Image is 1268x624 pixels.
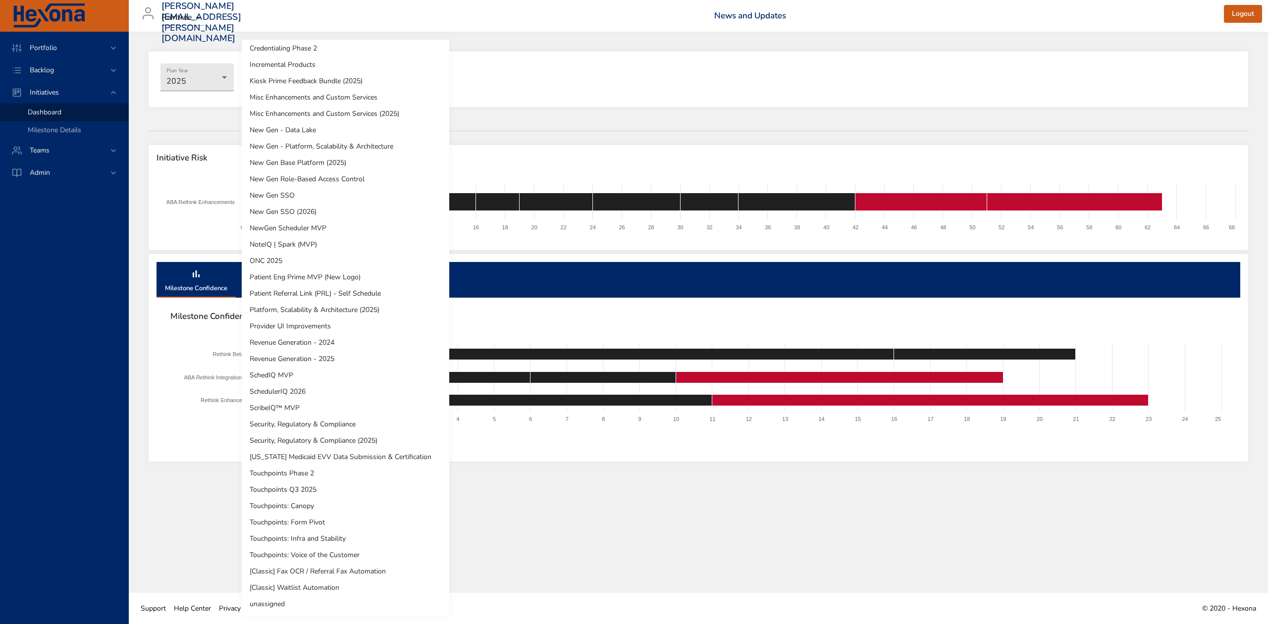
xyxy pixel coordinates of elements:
li: Kiosk Prime Feedback Bundle (2025) [242,73,449,89]
li: New Gen - Platform, Scalability & Architecture [242,138,449,155]
li: Patient Referral Link (PRL) - Self Schedule [242,285,449,302]
li: Touchpoints Q3 2025 [242,481,449,498]
li: NoteIQ | Spark (MVP) [242,236,449,253]
li: Revenue Generation - 2025 [242,351,449,367]
li: Misc Enhancements and Custom Services [242,89,449,105]
li: SchedIQ MVP [242,367,449,383]
li: Revenue Generation - 2024 [242,334,449,351]
li: NewGen Scheduler MVP [242,220,449,236]
li: Credentialing Phase 2 [242,40,449,56]
li: ScribeIQ™ MVP [242,400,449,416]
li: Touchpoints: Infra and Stability [242,530,449,547]
li: [Classic] Fax OCR / Referral Fax Automation [242,563,449,579]
li: Security, Regulatory & Compliance [242,416,449,432]
li: Security, Regulatory & Compliance (2025) [242,432,449,449]
li: Touchpoints: Voice of the Customer [242,547,449,563]
li: Touchpoints: Canopy [242,498,449,514]
li: New Gen Base Platform (2025) [242,155,449,171]
li: SchedulerIQ 2026 [242,383,449,400]
li: Platform, Scalability & Architecture (2025) [242,302,449,318]
li: New Gen SSO [242,187,449,204]
li: [Classic] Waitlist Automation [242,579,449,596]
li: unassigned [242,596,449,612]
li: Incremental Products [242,56,449,73]
li: Patient Eng Prime MVP (New Logo) [242,269,449,285]
li: Provider UI Improvements [242,318,449,334]
li: Touchpoints Phase 2 [242,465,449,481]
li: [US_STATE] Medicaid EVV Data Submission & Certification [242,449,449,465]
li: Touchpoints: Form Pivot [242,514,449,530]
li: New Gen Role-Based Access Control [242,171,449,187]
li: Misc Enhancements and Custom Services (2025) [242,105,449,122]
li: New Gen - Data Lake [242,122,449,138]
li: ONC 2025 [242,253,449,269]
li: New Gen SSO (2026) [242,204,449,220]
